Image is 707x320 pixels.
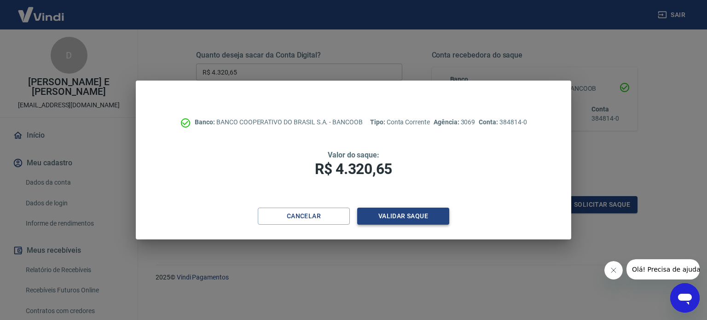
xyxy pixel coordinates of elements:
span: Tipo: [370,118,387,126]
span: Agência: [434,118,461,126]
iframe: Fechar mensagem [604,261,623,279]
p: Conta Corrente [370,117,430,127]
p: BANCO COOPERATIVO DO BRASIL S.A. - BANCOOB [195,117,363,127]
span: Conta: [479,118,499,126]
p: 384814-0 [479,117,527,127]
p: 3069 [434,117,475,127]
span: Banco: [195,118,216,126]
span: Olá! Precisa de ajuda? [6,6,77,14]
iframe: Botão para abrir a janela de mensagens [670,283,700,313]
button: Cancelar [258,208,350,225]
span: R$ 4.320,65 [315,160,392,178]
span: Valor do saque: [328,151,379,159]
iframe: Mensagem da empresa [626,259,700,279]
button: Validar saque [357,208,449,225]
